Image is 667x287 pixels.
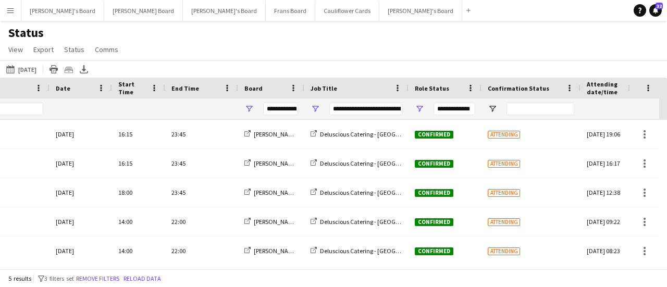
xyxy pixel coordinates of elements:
[112,236,165,265] div: 14:00
[254,130,319,138] span: [PERSON_NAME]'s Board
[507,103,574,115] input: Confirmation Status Filter Input
[244,104,254,114] button: Open Filter Menu
[4,43,27,56] a: View
[78,63,90,76] app-action-btn: Export XLSX
[165,207,238,236] div: 22:00
[244,189,319,196] a: [PERSON_NAME]'s Board
[656,3,663,9] span: 32
[320,189,435,196] span: Deluscious Catering - [GEOGRAPHIC_DATA]
[244,130,319,138] a: [PERSON_NAME]'s Board
[587,80,648,96] span: Attending date/time
[112,149,165,178] div: 16:15
[415,247,453,255] span: Confirmed
[488,84,549,92] span: Confirmation Status
[171,84,199,92] span: End Time
[165,178,238,207] div: 23:45
[50,149,112,178] div: [DATE]
[320,247,435,255] span: Deluscious Catering - [GEOGRAPHIC_DATA]
[311,84,337,92] span: Job Title
[74,273,121,284] button: Remove filters
[254,189,319,196] span: [PERSON_NAME]'s Board
[311,130,435,138] a: Deluscious Catering - [GEOGRAPHIC_DATA]
[104,1,183,21] button: [PERSON_NAME] Board
[488,218,520,226] span: Attending
[320,130,435,138] span: Deluscious Catering - [GEOGRAPHIC_DATA]
[165,120,238,148] div: 23:45
[488,131,520,139] span: Attending
[21,1,104,21] button: [PERSON_NAME]'s Board
[165,236,238,265] div: 22:00
[112,178,165,207] div: 18:00
[415,189,453,197] span: Confirmed
[91,43,122,56] a: Comms
[64,45,84,54] span: Status
[244,247,319,255] a: [PERSON_NAME]'s Board
[118,80,146,96] span: Start Time
[311,218,435,226] a: Deluscious Catering - [GEOGRAPHIC_DATA]
[254,159,319,167] span: [PERSON_NAME]'s Board
[8,45,23,54] span: View
[320,159,435,167] span: Deluscious Catering - [GEOGRAPHIC_DATA]
[488,189,520,197] span: Attending
[95,45,118,54] span: Comms
[311,189,435,196] a: Deluscious Catering - [GEOGRAPHIC_DATA]
[488,160,520,168] span: Attending
[50,178,112,207] div: [DATE]
[266,1,315,21] button: Frans Board
[320,218,435,226] span: Deluscious Catering - [GEOGRAPHIC_DATA]
[33,45,54,54] span: Export
[649,4,662,17] a: 32
[56,84,70,92] span: Date
[165,149,238,178] div: 23:45
[63,63,75,76] app-action-btn: Crew files as ZIP
[254,247,319,255] span: [PERSON_NAME]'s Board
[121,273,163,284] button: Reload data
[415,104,424,114] button: Open Filter Menu
[254,218,319,226] span: [PERSON_NAME]'s Board
[29,43,58,56] a: Export
[415,84,449,92] span: Role Status
[50,207,112,236] div: [DATE]
[379,1,462,21] button: [PERSON_NAME]'s Board
[244,159,319,167] a: [PERSON_NAME]'s Board
[311,159,435,167] a: Deluscious Catering - [GEOGRAPHIC_DATA]
[44,274,74,282] span: 3 filters set
[488,247,520,255] span: Attending
[311,104,320,114] button: Open Filter Menu
[415,160,453,168] span: Confirmed
[112,207,165,236] div: 14:00
[315,1,379,21] button: Cauliflower Cards
[415,218,453,226] span: Confirmed
[415,131,453,139] span: Confirmed
[4,63,39,76] button: [DATE]
[47,63,60,76] app-action-btn: Print
[50,236,112,265] div: [DATE]
[50,120,112,148] div: [DATE]
[244,84,263,92] span: Board
[488,104,497,114] button: Open Filter Menu
[183,1,266,21] button: [PERSON_NAME]'s Board
[60,43,89,56] a: Status
[112,120,165,148] div: 16:15
[244,218,319,226] a: [PERSON_NAME]'s Board
[311,247,435,255] a: Deluscious Catering - [GEOGRAPHIC_DATA]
